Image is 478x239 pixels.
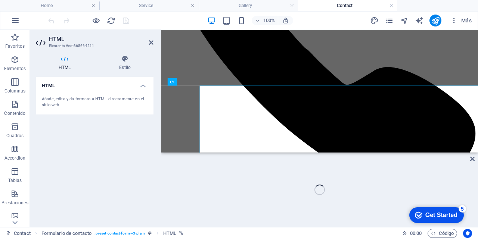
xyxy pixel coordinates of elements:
div: 5 [53,1,61,9]
i: Páginas (Ctrl+Alt+S) [385,16,394,25]
button: pages [385,16,394,25]
i: Este elemento está vinculado [179,231,183,235]
button: Usercentrics [463,229,472,238]
i: Volver a cargar página [107,16,115,25]
p: Contenido [4,110,25,116]
p: Favoritos [5,43,25,49]
button: 100% [252,16,278,25]
nav: breadcrumb [41,229,183,238]
div: Get Started [20,8,52,15]
i: Al redimensionar, ajustar el nivel de zoom automáticamente para ajustarse al dispositivo elegido. [282,17,289,24]
button: publish [429,15,441,26]
a: Haz clic para cancelar la selección y doble clic para abrir páginas [6,229,31,238]
h4: Contact [298,1,397,10]
button: Código [428,229,457,238]
span: 00 00 [410,229,422,238]
i: AI Writer [415,16,423,25]
i: Navegador [400,16,409,25]
h4: HTML [36,55,96,71]
button: navigator [400,16,409,25]
p: Columnas [4,88,26,94]
p: Tablas [8,177,22,183]
div: Get Started 5 items remaining, 0% complete [4,4,59,19]
h6: Tiempo de la sesión [402,229,422,238]
p: Accordion [4,155,25,161]
button: reload [106,16,115,25]
button: text_generator [415,16,423,25]
span: Código [431,229,454,238]
span: Haz clic para seleccionar y doble clic para editar [41,229,91,238]
h4: Gallery [199,1,298,10]
h4: HTML [36,77,153,90]
i: Publicar [431,16,440,25]
button: design [370,16,379,25]
h4: Service [99,1,199,10]
p: Cuadros [6,133,24,139]
span: . preset-contact-form-v3-plain [94,229,145,238]
h6: 100% [263,16,275,25]
h2: HTML [49,36,153,43]
p: Elementos [4,66,26,72]
span: Haz clic para seleccionar y doble clic para editar [163,229,176,238]
i: Este elemento es un preajuste personalizable [148,231,152,235]
button: Más [447,15,475,26]
span: : [415,230,416,236]
p: Prestaciones [1,200,28,206]
h3: Elemento #ed-865664211 [49,43,139,49]
div: Añade, edita y da formato a HTML directamente en el sitio web. [42,96,148,109]
button: Haz clic para salir del modo de previsualización y seguir editando [91,16,100,25]
span: Más [450,17,472,24]
h4: Estilo [96,55,153,71]
i: Diseño (Ctrl+Alt+Y) [370,16,379,25]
